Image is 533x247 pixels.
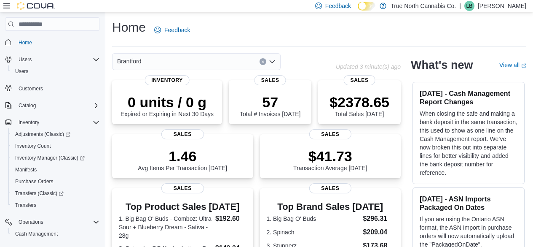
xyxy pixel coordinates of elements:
[15,202,36,209] span: Transfers
[15,155,85,161] span: Inventory Manager (Classic)
[15,68,28,75] span: Users
[329,94,389,117] div: Total Sales [DATE]
[267,228,360,236] dt: 2. Spinach
[2,100,103,111] button: Catalog
[15,54,99,65] span: Users
[8,228,103,240] button: Cash Management
[2,82,103,95] button: Customers
[240,94,300,117] div: Total # Invoices [DATE]
[12,176,57,187] a: Purchase Orders
[19,102,36,109] span: Catalog
[363,214,394,224] dd: $296.31
[15,190,64,197] span: Transfers (Classic)
[260,58,266,65] button: Clear input
[215,214,246,224] dd: $192.60
[478,1,526,11] p: [PERSON_NAME]
[521,63,526,68] svg: External link
[19,56,32,63] span: Users
[15,178,54,185] span: Purchase Orders
[363,227,394,237] dd: $209.04
[15,83,99,94] span: Customers
[2,117,103,128] button: Inventory
[8,140,103,152] button: Inventory Count
[2,216,103,228] button: Operations
[164,26,190,34] span: Feedback
[19,219,43,225] span: Operations
[12,153,88,163] a: Inventory Manager (Classic)
[12,129,99,139] span: Adjustments (Classic)
[464,1,474,11] div: Lori Burns
[161,129,204,139] span: Sales
[117,56,142,66] span: Brantford
[12,141,99,151] span: Inventory Count
[12,153,99,163] span: Inventory Manager (Classic)
[15,131,70,138] span: Adjustments (Classic)
[15,54,35,65] button: Users
[145,75,190,85] span: Inventory
[17,2,55,10] img: Cova
[112,19,146,36] h1: Home
[151,22,193,38] a: Feedback
[269,58,276,65] button: Open list of options
[15,143,51,149] span: Inventory Count
[15,38,35,48] a: Home
[12,165,40,175] a: Manifests
[12,200,40,210] a: Transfers
[254,75,286,85] span: Sales
[12,188,67,198] a: Transfers (Classic)
[12,66,99,76] span: Users
[121,94,214,117] div: Expired or Expiring in Next 30 Days
[15,84,46,94] a: Customers
[420,109,517,177] p: When closing the safe and making a bank deposit in the same transaction, this used to show as one...
[466,1,473,11] span: LB
[2,36,103,48] button: Home
[12,176,99,187] span: Purchase Orders
[411,58,473,72] h2: What's new
[8,187,103,199] a: Transfers (Classic)
[12,66,32,76] a: Users
[336,63,401,70] p: Updated 3 minute(s) ago
[121,94,214,111] p: 0 units / 0 g
[15,231,58,237] span: Cash Management
[138,148,227,165] p: 1.46
[391,1,456,11] p: True North Cannabis Co.
[12,129,74,139] a: Adjustments (Classic)
[138,148,227,171] div: Avg Items Per Transaction [DATE]
[12,141,54,151] a: Inventory Count
[15,117,43,128] button: Inventory
[15,117,99,128] span: Inventory
[12,188,99,198] span: Transfers (Classic)
[8,65,103,77] button: Users
[15,100,99,111] span: Catalog
[2,54,103,65] button: Users
[8,128,103,140] a: Adjustments (Classic)
[8,199,103,211] button: Transfers
[12,229,61,239] a: Cash Management
[119,214,212,240] dt: 1. Big Bag O' Buds - Comboz: Ultra Sour + Blueberry Dream - Sativa - 28g
[19,39,32,46] span: Home
[12,229,99,239] span: Cash Management
[15,217,47,227] button: Operations
[293,148,367,171] div: Transaction Average [DATE]
[267,202,394,212] h3: Top Brand Sales [DATE]
[8,152,103,164] a: Inventory Manager (Classic)
[15,166,37,173] span: Manifests
[325,2,351,10] span: Feedback
[8,164,103,176] button: Manifests
[15,217,99,227] span: Operations
[12,165,99,175] span: Manifests
[344,75,375,85] span: Sales
[267,214,360,223] dt: 1. Big Bag O' Buds
[309,129,351,139] span: Sales
[459,1,461,11] p: |
[358,2,375,11] input: Dark Mode
[293,148,367,165] p: $41.73
[420,89,517,106] h3: [DATE] - Cash Management Report Changes
[15,100,39,111] button: Catalog
[240,94,300,111] p: 57
[19,85,43,92] span: Customers
[12,200,99,210] span: Transfers
[329,94,389,111] p: $2378.65
[499,62,526,68] a: View allExternal link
